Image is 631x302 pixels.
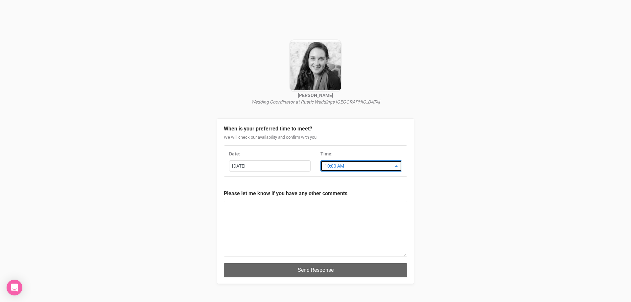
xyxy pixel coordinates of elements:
strong: Time: [320,151,333,156]
button: Send Response [224,263,407,277]
div: [DATE] [229,161,310,172]
strong: [PERSON_NAME] [298,93,333,98]
img: 14199720_1770970939810746_6603264277576246643_n.jpg [289,39,342,92]
legend: When is your preferred time to meet? [224,125,407,133]
div: We will check our availability and confirm with you [224,134,407,146]
strong: Date: [229,151,240,156]
button: 10:00 AM [320,160,402,172]
span: 10:00 AM [325,163,393,169]
i: Wedding Coordinator at Rustic Weddings [GEOGRAPHIC_DATA] [251,99,380,105]
legend: Please let me know if you have any other comments [224,190,407,197]
div: Open Intercom Messenger [7,280,22,295]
